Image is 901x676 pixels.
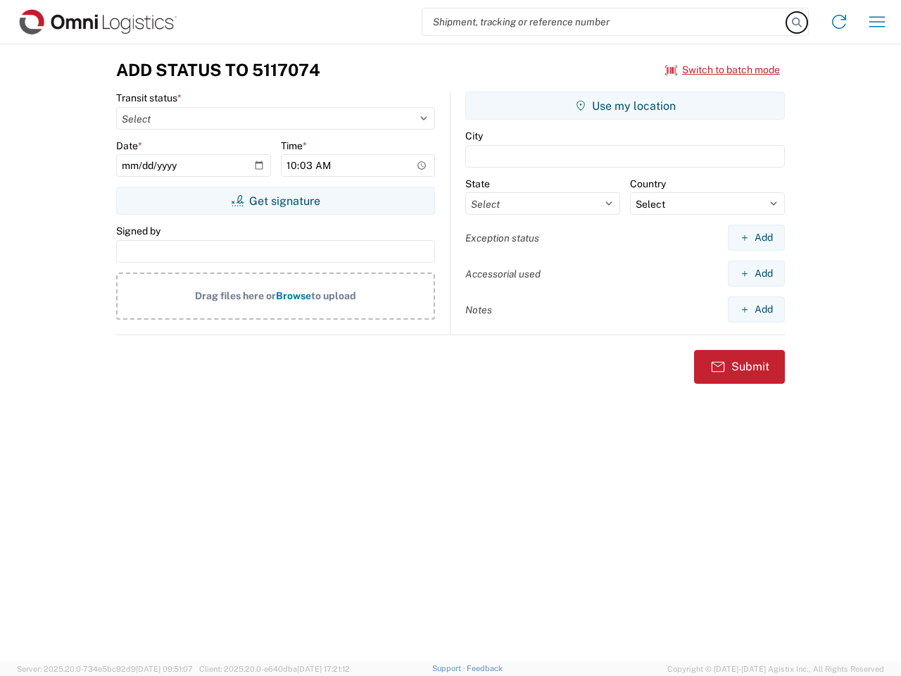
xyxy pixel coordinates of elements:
[665,58,780,82] button: Switch to batch mode
[195,290,276,301] span: Drag files here or
[465,232,539,244] label: Exception status
[136,665,193,673] span: [DATE] 09:51:07
[465,268,541,280] label: Accessorial used
[465,177,490,190] label: State
[694,350,785,384] button: Submit
[116,187,435,215] button: Get signature
[276,290,311,301] span: Browse
[728,225,785,251] button: Add
[728,296,785,323] button: Add
[311,290,356,301] span: to upload
[465,130,483,142] label: City
[116,60,320,80] h3: Add Status to 5117074
[465,303,492,316] label: Notes
[667,663,884,675] span: Copyright © [DATE]-[DATE] Agistix Inc., All Rights Reserved
[422,8,787,35] input: Shipment, tracking or reference number
[467,664,503,672] a: Feedback
[728,261,785,287] button: Add
[630,177,666,190] label: Country
[465,92,785,120] button: Use my location
[116,139,142,152] label: Date
[432,664,467,672] a: Support
[116,225,160,237] label: Signed by
[17,665,193,673] span: Server: 2025.20.0-734e5bc92d9
[297,665,350,673] span: [DATE] 17:21:12
[116,92,182,104] label: Transit status
[281,139,307,152] label: Time
[199,665,350,673] span: Client: 2025.20.0-e640dba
